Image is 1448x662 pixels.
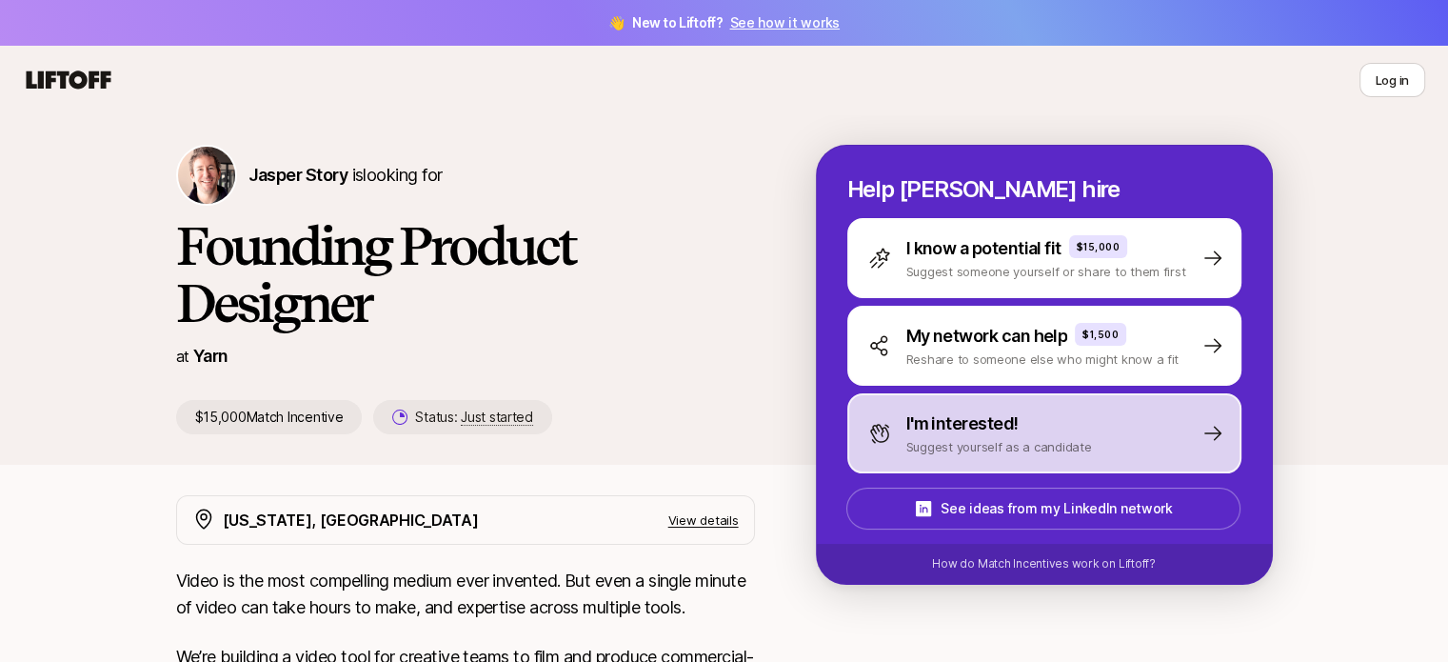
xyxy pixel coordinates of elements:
p: Help [PERSON_NAME] hire [847,176,1241,203]
p: I know a potential fit [906,235,1061,262]
a: See how it works [729,14,840,30]
p: $1,500 [1082,327,1119,342]
img: Jasper Story [178,147,235,204]
button: Log in [1359,63,1425,97]
h1: Founding Product Designer [176,217,755,331]
p: $15,000 Match Incentive [176,400,363,434]
p: $15,000 [1077,239,1121,254]
span: 👋 New to Liftoff? [608,11,840,34]
p: How do Match Incentives work on Liftoff? [932,555,1155,572]
span: Jasper Story [248,165,348,185]
p: is looking for [248,162,443,189]
p: Suggest someone yourself or share to them first [906,262,1186,281]
p: [US_STATE], [GEOGRAPHIC_DATA] [223,508,479,532]
p: View details [668,511,739,530]
p: Reshare to someone else who might know a fit [906,350,1180,369]
span: Just started [461,409,533,426]
p: Status: [415,406,532,429]
p: at [176,344,189,369]
p: My network can help [906,323,1068,350]
button: See ideas from my LinkedIn network [846,488,1240,530]
a: Yarn [193,346,228,366]
p: Video is the most compelling medium ever invented. But even a single minute of video can take hou... [176,568,755,621]
p: See ideas from my LinkedIn network [941,497,1172,520]
p: Suggest yourself as a candidate [906,437,1092,456]
p: I'm interested! [906,411,1019,437]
